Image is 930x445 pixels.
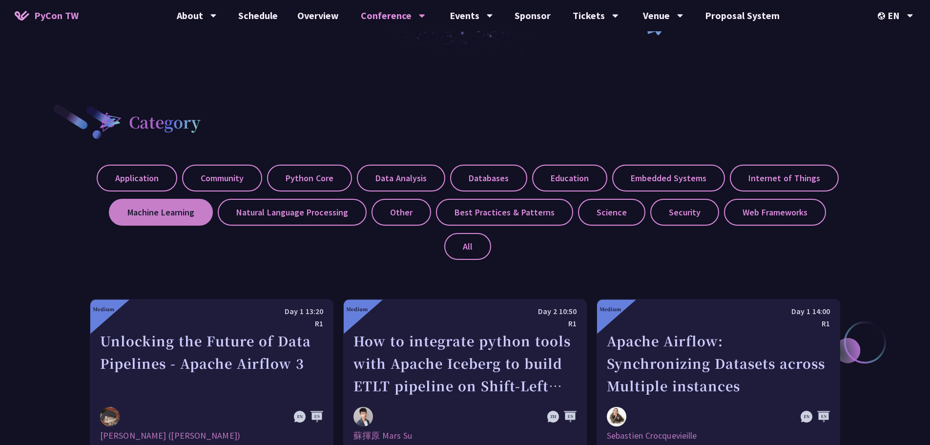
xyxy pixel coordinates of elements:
label: Web Frameworks [724,199,826,226]
img: Locale Icon [878,12,888,20]
label: Natural Language Processing [218,199,367,226]
label: Databases [450,165,527,191]
a: PyCon TW [5,3,88,28]
img: Home icon of PyCon TW 2025 [15,11,29,21]
img: 李唯 (Wei Lee) [100,407,120,426]
img: 蘇揮原 Mars Su [353,407,373,426]
div: Medium [599,305,621,313]
div: Day 1 14:00 [607,305,830,318]
div: Apache Airflow: Synchronizing Datasets across Multiple instances [607,330,830,397]
div: Medium [346,305,368,313]
label: Application [97,165,177,191]
div: R1 [607,318,830,330]
div: Unlocking the Future of Data Pipelines - Apache Airflow 3 [100,330,323,397]
div: Day 2 10:50 [353,305,577,318]
label: Data Analysis [357,165,445,191]
label: Python Core [267,165,352,191]
h2: Category [129,110,201,133]
div: R1 [100,318,323,330]
label: Best Practices & Patterns [436,199,573,226]
div: [PERSON_NAME] ([PERSON_NAME]) [100,430,323,442]
img: heading-bullet [90,103,129,140]
div: Medium [93,305,114,313]
label: Science [578,199,645,226]
label: Security [650,199,719,226]
label: Other [372,199,431,226]
label: Embedded Systems [612,165,725,191]
div: Day 1 13:20 [100,305,323,318]
div: R1 [353,318,577,330]
img: Sebastien Crocquevieille [607,407,626,426]
label: All [444,233,491,260]
label: Machine Learning [109,199,213,226]
div: 蘇揮原 Mars Su [353,430,577,442]
span: PyCon TW [34,8,79,23]
div: How to integrate python tools with Apache Iceberg to build ETLT pipeline on Shift-Left Architecture [353,330,577,397]
label: Education [532,165,607,191]
div: Sebastien Crocquevieille [607,430,830,442]
label: Internet of Things [730,165,839,191]
label: Community [182,165,262,191]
